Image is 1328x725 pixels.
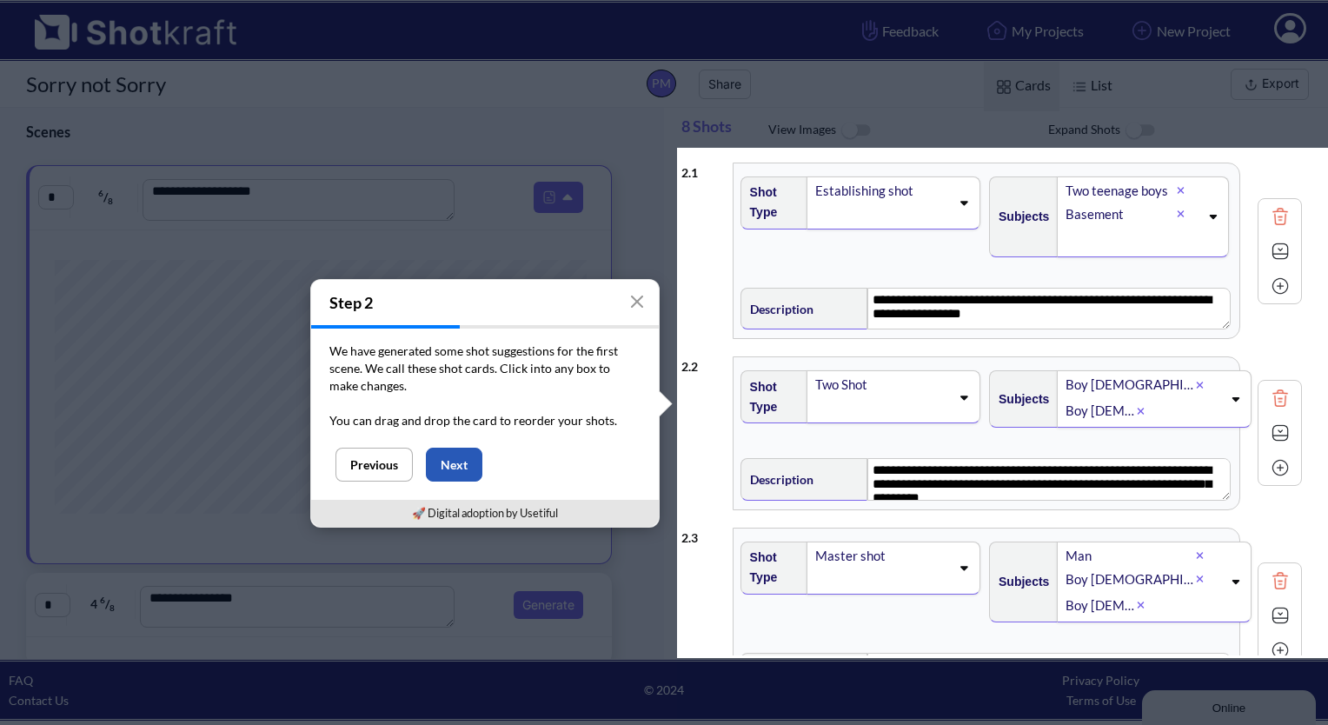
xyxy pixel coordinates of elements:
[741,543,800,592] span: Shot Type
[1064,179,1177,203] div: Two teenage boys
[990,568,1049,596] span: Subjects
[335,448,413,482] button: Previous
[990,203,1049,231] span: Subjects
[1064,594,1137,617] div: Boy [DEMOGRAPHIC_DATA]
[741,295,813,323] span: Description
[681,348,1302,518] div: 2.2Shot TypeTwo ShotSubjectsBoy [DEMOGRAPHIC_DATA]Boy [DEMOGRAPHIC_DATA]Description**** **** ****...
[1267,203,1293,229] img: Trash Icon
[1267,637,1293,663] img: Add Icon
[412,506,558,520] a: 🚀 Digital adoption by Usetiful
[990,385,1049,414] span: Subjects
[681,519,1302,713] div: 2.3Shot TypeMaster shotSubjectsManBoy [DEMOGRAPHIC_DATA]Boy [DEMOGRAPHIC_DATA]**** **** **** ****...
[1064,399,1137,422] div: Boy [DEMOGRAPHIC_DATA]
[1267,455,1293,481] img: Add Icon
[741,373,800,422] span: Shot Type
[311,280,659,325] h4: Step 2
[1064,203,1177,226] div: Basement
[741,465,813,494] span: Description
[813,373,950,396] div: Two Shot
[1267,568,1293,594] img: Trash Icon
[1267,602,1293,629] img: Expand Icon
[1267,273,1293,299] img: Add Icon
[329,412,641,429] p: You can drag and drop the card to reorder your shots.
[13,15,161,28] div: Online
[681,519,724,548] div: 2 . 3
[1267,385,1293,411] img: Trash Icon
[681,154,1302,348] div: 2.1Shot TypeEstablishing shotSubjectsTwo teenage boysBasementDescription**** **** **** **** **** ...
[681,348,724,376] div: 2 . 2
[1064,373,1196,396] div: Boy [DEMOGRAPHIC_DATA]
[1267,238,1293,264] img: Expand Icon
[426,448,482,482] button: Next
[681,154,724,183] div: 2 . 1
[1064,544,1196,568] div: Man
[741,178,800,227] span: Shot Type
[1064,568,1196,591] div: Boy [DEMOGRAPHIC_DATA]
[813,179,950,203] div: Establishing shot
[329,343,641,395] p: We have generated some shot suggestions for the first scene. We call these shot cards. Click into...
[1267,420,1293,446] img: Expand Icon
[813,544,950,568] div: Master shot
